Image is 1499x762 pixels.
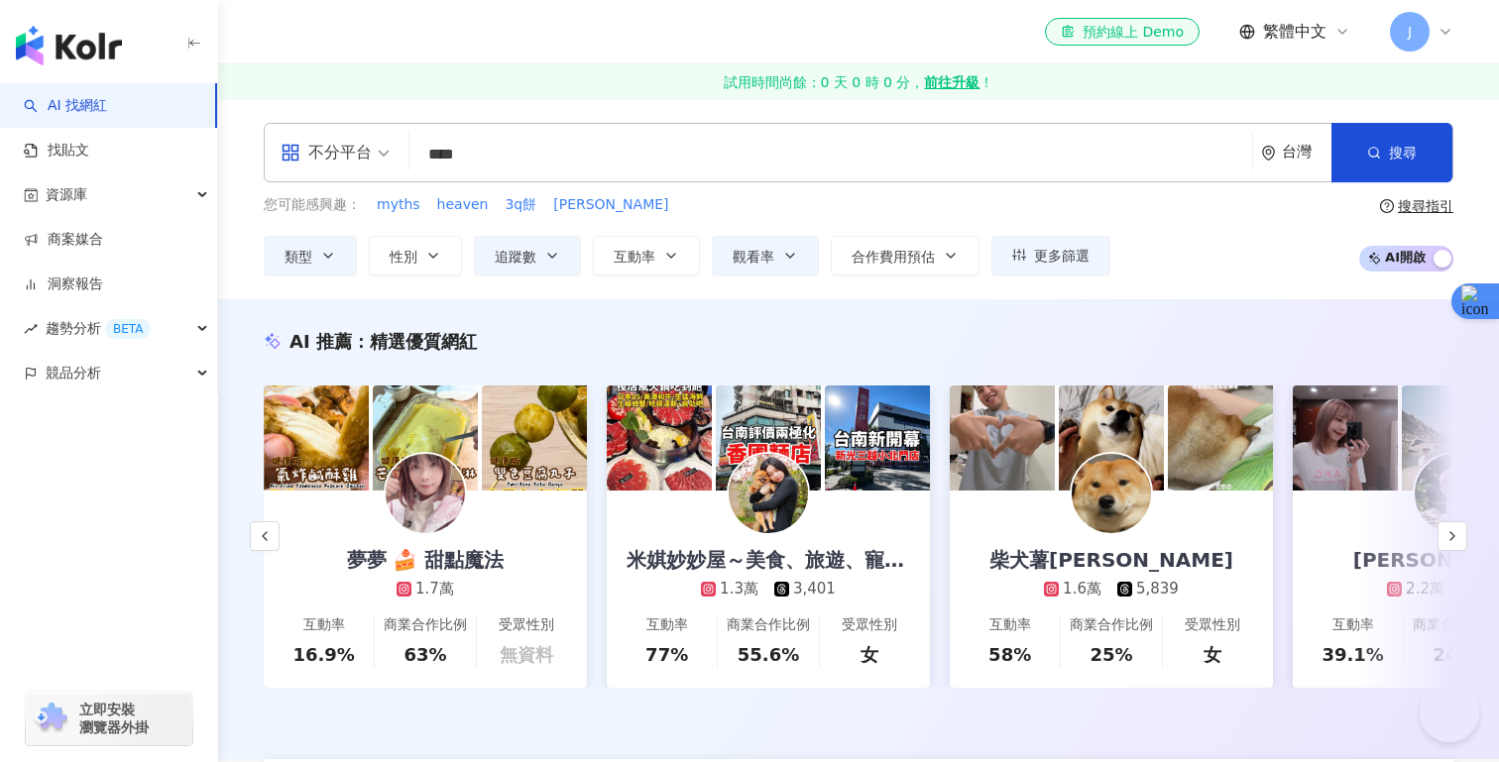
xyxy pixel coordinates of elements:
div: 夢夢 🍰 甜點魔法 [327,546,524,574]
div: 無資料 [500,642,553,667]
a: searchAI 找網紅 [24,96,107,116]
img: post-image [607,385,712,490]
a: chrome extension立即安裝 瀏覽器外掛 [26,692,192,745]
span: 您可能感興趣： [264,195,361,215]
span: 追蹤數 [495,249,536,265]
span: 性別 [390,249,417,265]
div: 39.1% [1322,642,1383,667]
div: 3,401 [793,579,836,599]
img: chrome extension [32,703,70,734]
a: 洞察報告 [24,274,103,294]
div: 77% [645,642,688,667]
span: myths [377,195,420,215]
div: 16.9% [292,642,354,667]
span: 3q餅 [505,195,536,215]
button: 搜尋 [1331,123,1452,182]
div: 1.7萬 [415,579,454,599]
div: BETA [105,319,151,339]
span: appstore [281,143,300,163]
button: 互動率 [593,236,700,275]
span: 繁體中文 [1263,21,1326,43]
div: 63% [404,642,446,667]
a: 米娸妙妙屋～美食、旅遊、寵物、生活1.3萬3,401互動率77%商業合作比例55.6%受眾性別女 [607,490,930,688]
div: 米娸妙妙屋～美食、旅遊、寵物、生活 [607,546,930,574]
span: 合作費用預估 [852,249,935,265]
strong: 前往升級 [924,72,980,92]
div: 受眾性別 [1185,615,1240,635]
img: post-image [482,385,587,490]
span: 趨勢分析 [46,306,151,351]
div: 商業合作比例 [1070,615,1153,635]
img: KOL Avatar [1415,454,1494,533]
img: post-image [825,385,930,490]
div: 25% [1090,642,1132,667]
button: heaven [436,194,490,216]
div: 互動率 [303,615,345,635]
a: 商案媒合 [24,230,103,250]
img: post-image [1168,385,1273,490]
a: 柴犬薯[PERSON_NAME]1.6萬5,839互動率58%商業合作比例25%受眾性別女 [950,490,1273,688]
span: environment [1261,146,1276,161]
div: 受眾性別 [842,615,897,635]
div: 商業合作比例 [1413,615,1496,635]
div: 1.3萬 [720,579,758,599]
span: rise [24,322,38,336]
iframe: Help Scout Beacon - Open [1420,683,1479,742]
div: 商業合作比例 [384,615,467,635]
span: J [1408,21,1412,43]
button: 合作費用預估 [831,236,980,275]
a: 試用時間尚餘：0 天 0 時 0 分，前往升級！ [218,64,1499,100]
div: 搜尋指引 [1398,198,1453,214]
div: 2.2萬 [1406,579,1444,599]
span: 競品分析 [46,351,101,395]
img: post-image [264,385,369,490]
button: myths [376,194,421,216]
div: 5,839 [1136,579,1179,599]
button: [PERSON_NAME] [552,194,669,216]
a: 夢夢 🍰 甜點魔法1.7萬互動率16.9%商業合作比例63%受眾性別無資料 [264,490,587,688]
div: 不分平台 [281,137,372,168]
button: 更多篩選 [991,236,1110,275]
div: 商業合作比例 [727,615,810,635]
div: 互動率 [989,615,1031,635]
span: question-circle [1380,199,1394,213]
div: 24% [1433,642,1475,667]
div: 55.6% [738,642,799,667]
span: 立即安裝 瀏覽器外掛 [79,701,149,736]
img: KOL Avatar [1072,454,1151,533]
div: AI 推薦 ： [289,329,477,354]
span: 精選優質網紅 [370,331,477,352]
button: 追蹤數 [474,236,581,275]
span: 互動率 [614,249,655,265]
span: 更多篩選 [1034,248,1090,264]
img: post-image [1059,385,1164,490]
span: [PERSON_NAME] [553,195,668,215]
a: 預約線上 Demo [1045,18,1200,46]
img: post-image [373,385,478,490]
button: 3q餅 [504,194,537,216]
div: 女 [861,642,878,667]
img: post-image [950,385,1055,490]
span: 資源庫 [46,172,87,217]
div: 互動率 [646,615,688,635]
a: 找貼文 [24,141,89,161]
div: 1.6萬 [1063,579,1101,599]
div: 台灣 [1282,144,1331,161]
img: KOL Avatar [729,454,808,533]
div: 58% [988,642,1031,667]
button: 觀看率 [712,236,819,275]
img: KOL Avatar [386,454,465,533]
div: 受眾性別 [499,615,554,635]
div: 互動率 [1332,615,1374,635]
div: 預約線上 Demo [1061,22,1184,42]
div: 柴犬薯[PERSON_NAME] [970,546,1253,574]
span: 搜尋 [1389,145,1417,161]
img: post-image [716,385,821,490]
img: logo [16,26,122,65]
div: 女 [1204,642,1221,667]
span: 觀看率 [733,249,774,265]
button: 類型 [264,236,357,275]
span: heaven [437,195,489,215]
span: 類型 [285,249,312,265]
img: post-image [1293,385,1398,490]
